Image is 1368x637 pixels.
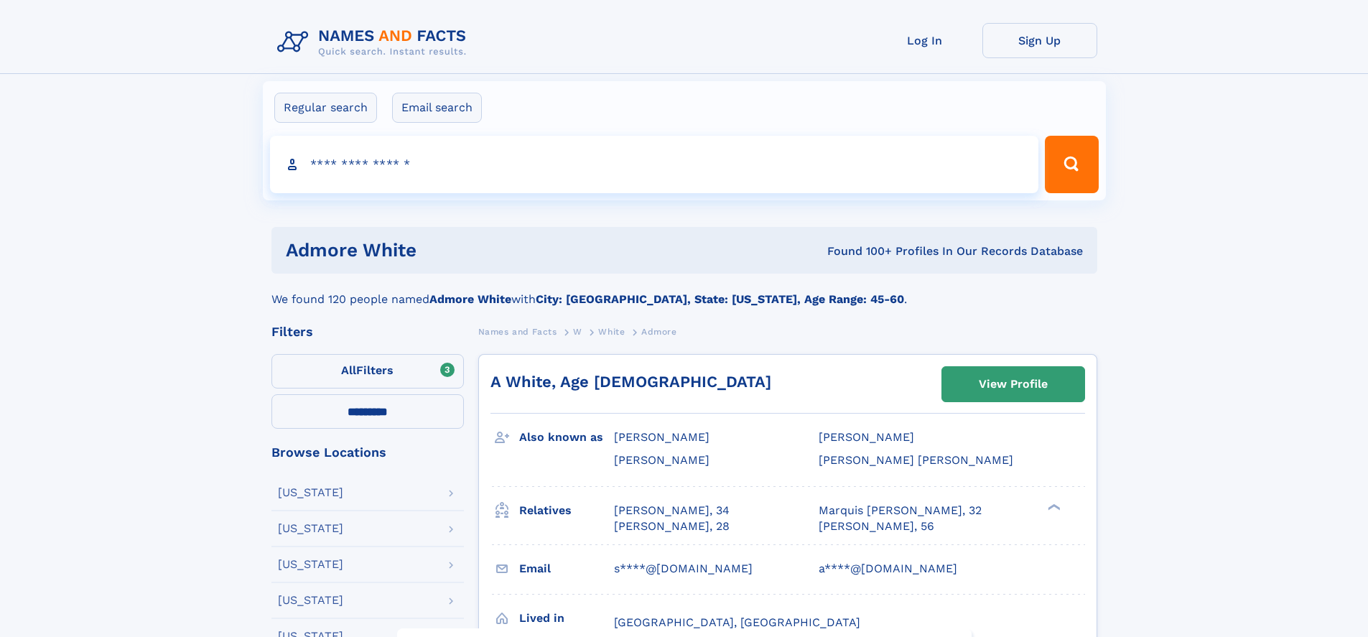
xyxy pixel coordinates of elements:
div: We found 120 people named with . [271,274,1097,308]
h1: admore white [286,241,622,259]
label: Regular search [274,93,377,123]
div: [US_STATE] [278,523,343,534]
span: White [598,327,625,337]
h3: Also known as [519,425,614,450]
a: A White, Age [DEMOGRAPHIC_DATA] [490,373,771,391]
a: Log In [867,23,982,58]
div: [US_STATE] [278,559,343,570]
span: [PERSON_NAME] [819,430,914,444]
b: City: [GEOGRAPHIC_DATA], State: [US_STATE], Age Range: 45-60 [536,292,904,306]
div: Filters [271,325,464,338]
img: Logo Names and Facts [271,23,478,62]
a: View Profile [942,367,1084,401]
a: [PERSON_NAME], 56 [819,519,934,534]
div: Found 100+ Profiles In Our Records Database [622,243,1083,259]
div: [US_STATE] [278,487,343,498]
span: W [573,327,582,337]
a: Names and Facts [478,322,557,340]
input: search input [270,136,1039,193]
label: Filters [271,354,464,389]
h3: Lived in [519,606,614,631]
div: Browse Locations [271,446,464,459]
div: ❯ [1044,502,1061,511]
label: Email search [392,93,482,123]
a: Marquis [PERSON_NAME], 32 [819,503,982,519]
span: Admore [641,327,677,337]
a: [PERSON_NAME], 28 [614,519,730,534]
span: [PERSON_NAME] [614,430,709,444]
a: [PERSON_NAME], 34 [614,503,730,519]
span: [GEOGRAPHIC_DATA], [GEOGRAPHIC_DATA] [614,615,860,629]
div: [US_STATE] [278,595,343,606]
h3: Relatives [519,498,614,523]
a: Sign Up [982,23,1097,58]
a: W [573,322,582,340]
button: Search Button [1045,136,1098,193]
span: [PERSON_NAME] [614,453,709,467]
span: All [341,363,356,377]
div: View Profile [979,368,1048,401]
h3: Email [519,557,614,581]
a: White [598,322,625,340]
b: Admore White [429,292,511,306]
span: [PERSON_NAME] [PERSON_NAME] [819,453,1013,467]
